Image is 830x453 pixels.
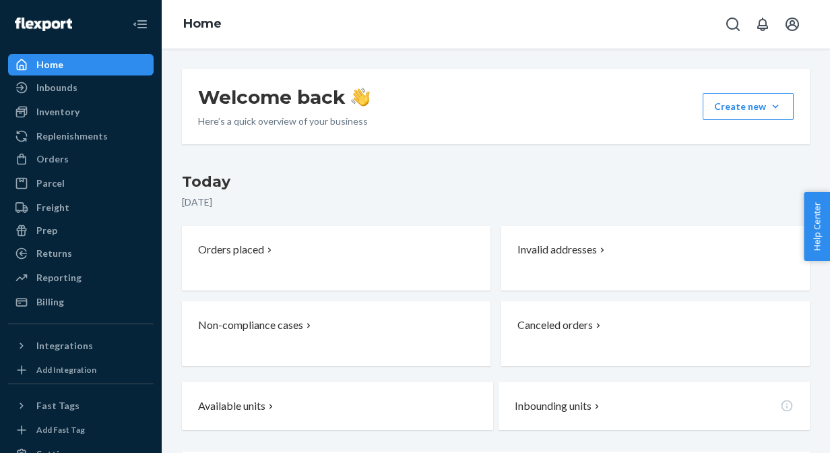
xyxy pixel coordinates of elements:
[36,129,108,143] div: Replenishments
[501,301,810,366] button: Canceled orders
[8,362,154,378] a: Add Integration
[198,318,303,333] p: Non-compliance cases
[172,5,232,44] ol: breadcrumbs
[182,226,490,291] button: Orders placed
[720,11,746,38] button: Open Search Box
[36,247,72,260] div: Returns
[36,105,79,119] div: Inventory
[8,77,154,98] a: Inbounds
[8,173,154,194] a: Parcel
[8,197,154,218] a: Freight
[703,93,794,120] button: Create new
[198,85,370,109] h1: Welcome back
[36,58,63,71] div: Home
[351,88,370,107] img: hand-wave emoji
[198,115,370,128] p: Here’s a quick overview of your business
[779,11,806,38] button: Open account menu
[8,125,154,147] a: Replenishments
[182,171,810,193] h3: Today
[517,242,597,258] p: Invalid addresses
[36,271,82,284] div: Reporting
[36,424,85,435] div: Add Fast Tag
[198,398,265,414] p: Available units
[36,177,65,190] div: Parcel
[8,148,154,170] a: Orders
[515,398,592,414] p: Inbounding units
[36,152,69,166] div: Orders
[8,335,154,357] button: Integrations
[15,18,72,31] img: Flexport logo
[501,226,810,291] button: Invalid addresses
[8,395,154,417] button: Fast Tags
[8,54,154,75] a: Home
[8,243,154,264] a: Returns
[36,81,77,94] div: Inbounds
[36,224,57,237] div: Prep
[8,101,154,123] a: Inventory
[36,295,64,309] div: Billing
[8,267,154,289] a: Reporting
[36,399,79,413] div: Fast Tags
[182,382,493,430] button: Available units
[198,242,264,258] p: Orders placed
[36,201,69,214] div: Freight
[517,318,593,333] p: Canceled orders
[8,220,154,241] a: Prep
[36,364,96,375] div: Add Integration
[749,11,776,38] button: Open notifications
[183,16,222,31] a: Home
[127,11,154,38] button: Close Navigation
[36,339,93,353] div: Integrations
[8,291,154,313] a: Billing
[182,301,490,366] button: Non-compliance cases
[804,192,830,261] button: Help Center
[499,382,810,430] button: Inbounding units
[182,195,810,209] p: [DATE]
[8,422,154,438] a: Add Fast Tag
